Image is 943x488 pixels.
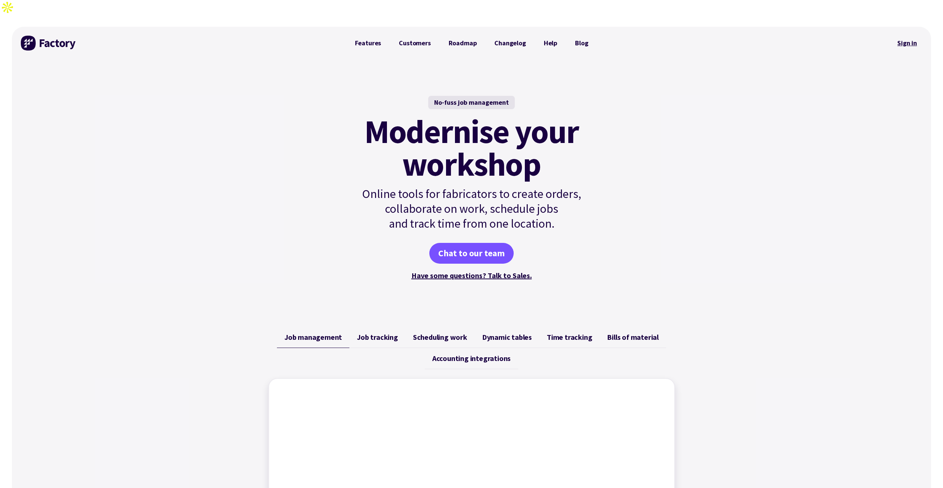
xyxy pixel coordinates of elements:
[357,333,398,342] span: Job tracking
[411,271,532,280] a: Have some questions? Talk to Sales.
[346,36,597,51] nav: Primary Navigation
[413,333,467,342] span: Scheduling work
[284,333,342,342] span: Job management
[566,36,597,51] a: Blog
[819,408,943,488] iframe: Chat Widget
[364,115,579,180] mark: Modernise your workshop
[21,36,77,51] img: Factory
[346,36,390,51] a: Features
[429,243,514,264] a: Chat to our team
[346,186,597,231] p: Online tools for fabricators to create orders, collaborate on work, schedule jobs and track time ...
[607,333,659,342] span: Bills of material
[440,36,486,51] a: Roadmap
[485,36,535,51] a: Changelog
[482,333,532,342] span: Dynamic tables
[535,36,566,51] a: Help
[390,36,439,51] a: Customers
[428,96,515,109] div: No-fuss job management
[432,354,511,363] span: Accounting integrations
[892,35,922,52] a: Sign in
[892,35,922,52] nav: Secondary Navigation
[547,333,592,342] span: Time tracking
